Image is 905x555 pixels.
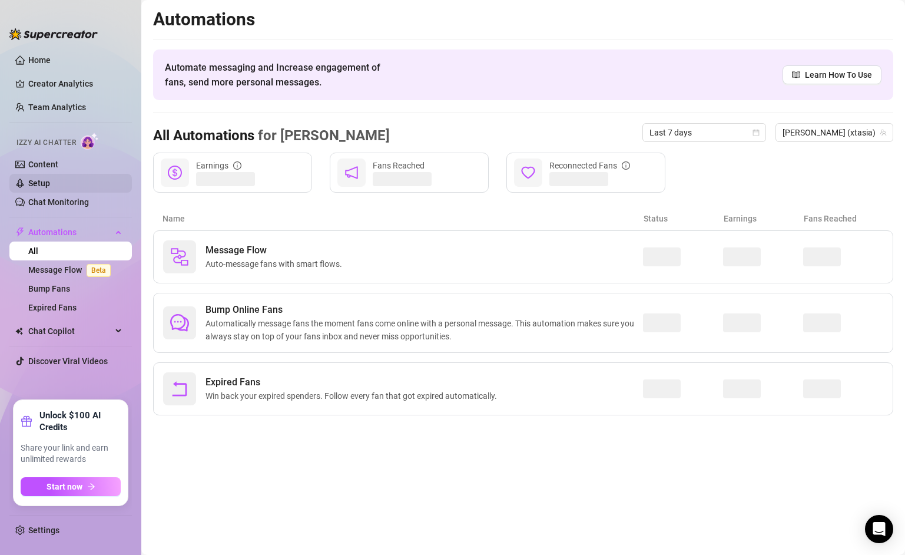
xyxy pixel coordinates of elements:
[205,389,502,402] span: Win back your expired spenders. Follow every fan that got expired automatically.
[28,74,122,93] a: Creator Analytics
[9,28,98,40] img: logo-BBDzfeDw.svg
[81,133,99,150] img: AI Chatter
[28,197,89,207] a: Chat Monitoring
[373,161,425,170] span: Fans Reached
[205,317,643,343] span: Automatically message fans the moment fans come online with a personal message. This automation m...
[344,166,359,180] span: notification
[865,515,893,543] div: Open Intercom Messenger
[21,442,121,465] span: Share your link and earn unlimited rewards
[254,127,390,144] span: for [PERSON_NAME]
[28,284,70,293] a: Bump Fans
[28,322,112,341] span: Chat Copilot
[28,526,59,535] a: Settings
[783,124,886,141] span: Anastasia (xtasia)
[153,8,893,31] h2: Automations
[644,212,724,225] article: Status
[783,65,881,84] a: Learn How To Use
[170,379,189,398] span: rollback
[28,160,58,169] a: Content
[16,137,76,148] span: Izzy AI Chatter
[87,483,95,491] span: arrow-right
[205,375,502,389] span: Expired Fans
[170,247,189,266] img: svg%3e
[21,415,32,427] span: gift
[28,55,51,65] a: Home
[153,127,390,146] h3: All Automations
[752,129,760,136] span: calendar
[205,243,347,257] span: Message Flow
[880,129,887,136] span: team
[28,303,77,312] a: Expired Fans
[28,356,108,366] a: Discover Viral Videos
[87,264,111,277] span: Beta
[724,212,804,225] article: Earnings
[805,68,872,81] span: Learn How To Use
[205,257,347,270] span: Auto-message fans with smart flows.
[39,409,121,433] strong: Unlock $100 AI Credits
[21,477,121,496] button: Start nowarrow-right
[15,227,25,237] span: thunderbolt
[521,166,535,180] span: heart
[15,327,23,335] img: Chat Copilot
[804,212,884,225] article: Fans Reached
[28,223,112,242] span: Automations
[549,159,630,172] div: Reconnected Fans
[649,124,759,141] span: Last 7 days
[47,482,82,491] span: Start now
[168,166,182,180] span: dollar
[28,265,115,275] a: Message FlowBeta
[163,212,644,225] article: Name
[170,313,189,332] span: comment
[165,60,392,90] span: Automate messaging and Increase engagement of fans, send more personal messages.
[792,71,800,79] span: read
[28,103,86,112] a: Team Analytics
[28,246,38,256] a: All
[196,159,241,172] div: Earnings
[622,161,630,170] span: info-circle
[205,303,643,317] span: Bump Online Fans
[28,179,50,188] a: Setup
[233,161,241,170] span: info-circle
